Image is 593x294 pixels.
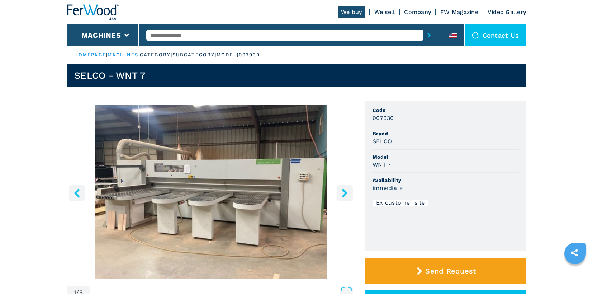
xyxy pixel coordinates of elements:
span: Model [373,153,519,160]
button: right-button [337,185,353,201]
a: Video Gallery [488,9,526,15]
div: Ex customer site [373,200,428,206]
a: We buy [338,6,365,18]
p: model | [217,52,239,58]
div: Go to Slide 1 [67,105,355,279]
button: left-button [69,185,85,201]
span: | [106,52,108,57]
h1: SELCO - WNT 7 [74,70,145,81]
p: category | [140,52,172,58]
button: Send Request [365,258,526,284]
a: machines [108,52,138,57]
h3: SELCO [373,137,392,145]
p: 007930 [239,52,260,58]
h3: 007930 [373,114,394,122]
a: sharethis [565,244,583,262]
p: subcategory | [172,52,217,58]
img: Ferwood [67,4,119,20]
h3: immediate [373,184,403,192]
img: Contact us [472,32,479,39]
span: Availability [373,177,519,184]
a: FW Magazine [440,9,478,15]
span: Code [373,107,519,114]
button: Machines [81,31,121,39]
span: | [138,52,140,57]
span: Brand [373,130,519,137]
a: Company [404,9,431,15]
span: Send Request [425,267,476,275]
div: Contact us [465,24,526,46]
button: submit-button [423,27,435,43]
img: Automatic Rear Loading Panel Saws SELCO WNT 7 [67,105,355,279]
a: We sell [374,9,395,15]
h3: WNT 7 [373,160,391,169]
a: HOMEPAGE [74,52,106,57]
